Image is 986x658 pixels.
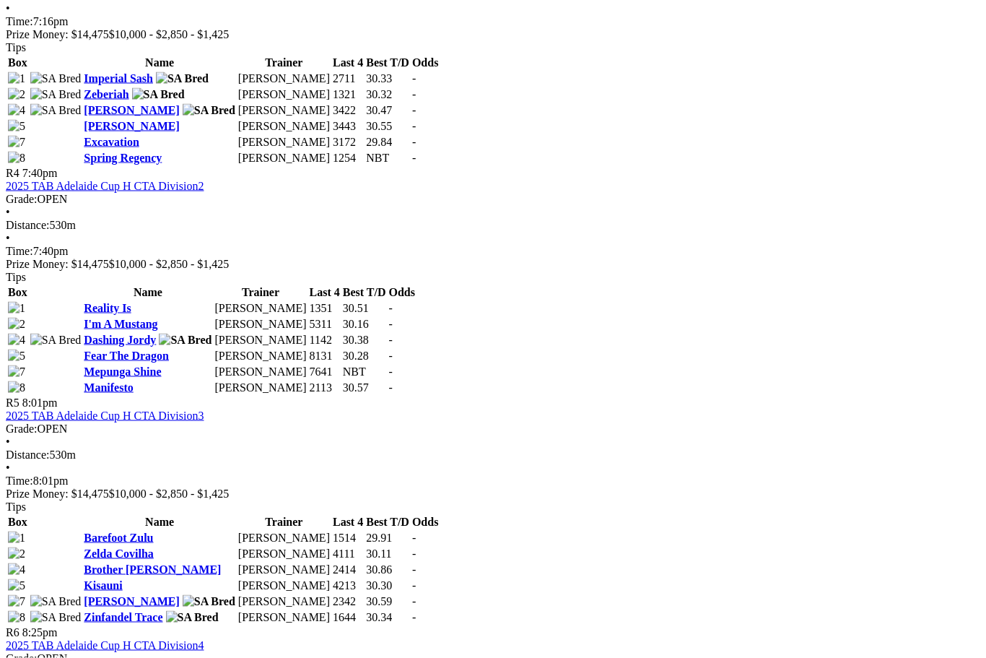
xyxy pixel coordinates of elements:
img: 1 [8,532,25,545]
a: Spring Regency [84,152,162,164]
td: 30.55 [365,119,410,134]
td: [PERSON_NAME] [214,301,307,316]
img: SA Bred [183,104,235,117]
td: [PERSON_NAME] [237,610,331,625]
a: 2025 TAB Adelaide Cup H CTA Division4 [6,639,204,651]
td: [PERSON_NAME] [237,72,331,86]
img: 8 [8,611,25,624]
div: 7:40pm [6,245,980,258]
td: 30.86 [365,563,410,577]
span: - [412,104,416,116]
span: - [389,381,393,394]
span: $10,000 - $2,850 - $1,425 [109,488,230,500]
img: 2 [8,88,25,101]
img: 5 [8,579,25,592]
td: 30.47 [365,103,410,118]
th: Best T/D [365,515,410,529]
span: • [6,232,10,244]
th: Odds [411,56,439,70]
span: R5 [6,397,19,409]
td: 8131 [309,349,341,363]
img: SA Bred [30,611,82,624]
span: - [389,302,393,314]
td: 1514 [332,531,364,545]
span: R4 [6,167,19,179]
img: 1 [8,72,25,85]
td: 30.28 [342,349,387,363]
img: 2 [8,547,25,560]
span: • [6,462,10,474]
a: Kisauni [84,579,122,592]
th: Trainer [237,515,331,529]
a: Mepunga Shine [84,365,161,378]
a: Zeberiah [84,88,128,100]
span: Time: [6,15,33,27]
a: [PERSON_NAME] [84,104,179,116]
img: 8 [8,381,25,394]
div: 7:16pm [6,15,980,28]
td: 1321 [332,87,364,102]
div: OPEN [6,193,980,206]
td: 30.51 [342,301,387,316]
td: 2711 [332,72,364,86]
td: 7641 [309,365,341,379]
a: Brother [PERSON_NAME] [84,563,221,576]
img: SA Bred [30,595,82,608]
td: [PERSON_NAME] [214,381,307,395]
td: 5311 [309,317,341,332]
a: Fear The Dragon [84,350,169,362]
a: Zinfandel Trace [84,611,162,623]
span: • [6,206,10,218]
td: 30.33 [365,72,410,86]
td: 3422 [332,103,364,118]
td: [PERSON_NAME] [237,103,331,118]
span: $10,000 - $2,850 - $1,425 [109,28,230,40]
span: Tips [6,501,26,513]
a: Excavation [84,136,139,148]
td: 30.57 [342,381,387,395]
span: Distance: [6,219,49,231]
img: 5 [8,350,25,363]
td: 2342 [332,594,364,609]
div: Prize Money: $14,475 [6,258,980,271]
img: 5 [8,120,25,133]
td: [PERSON_NAME] [214,317,307,332]
th: Last 4 [332,515,364,529]
td: 4213 [332,579,364,593]
td: 30.34 [365,610,410,625]
img: SA Bred [166,611,219,624]
td: 1644 [332,610,364,625]
span: Tips [6,271,26,283]
td: [PERSON_NAME] [214,333,307,347]
td: 30.32 [365,87,410,102]
img: SA Bred [30,88,82,101]
td: 1254 [332,151,364,165]
span: - [412,579,416,592]
span: - [389,318,393,330]
td: 29.84 [365,135,410,150]
th: Trainer [237,56,331,70]
span: 8:25pm [22,626,58,638]
td: [PERSON_NAME] [237,151,331,165]
img: 7 [8,365,25,378]
td: [PERSON_NAME] [214,349,307,363]
td: [PERSON_NAME] [237,119,331,134]
div: OPEN [6,423,980,436]
a: Imperial Sash [84,72,153,85]
span: R6 [6,626,19,638]
span: - [412,136,416,148]
td: 30.38 [342,333,387,347]
span: - [389,334,393,346]
th: Trainer [214,285,307,300]
img: 7 [8,595,25,608]
span: - [412,611,416,623]
td: 30.59 [365,594,410,609]
span: • [6,436,10,448]
img: SA Bred [30,72,82,85]
img: SA Bred [132,88,185,101]
th: Name [83,285,212,300]
span: Tips [6,41,26,53]
a: I'm A Mustang [84,318,157,330]
a: 2025 TAB Adelaide Cup H CTA Division2 [6,180,204,192]
span: Distance: [6,449,49,461]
